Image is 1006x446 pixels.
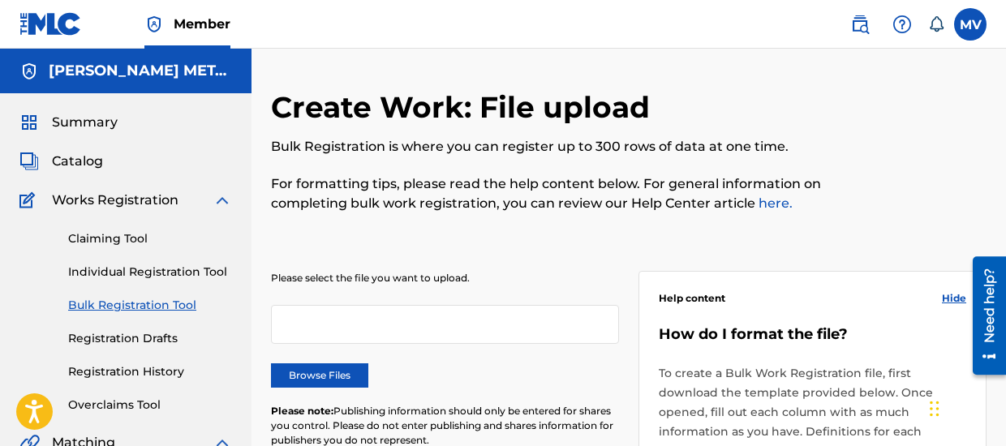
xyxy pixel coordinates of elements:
p: Bulk Registration is where you can register up to 300 rows of data at one time. [271,137,822,157]
a: Bulk Registration Tool [68,297,232,314]
div: Notifications [928,16,944,32]
img: Accounts [19,62,39,81]
img: Works Registration [19,191,41,210]
label: Browse Files [271,363,368,388]
h5: How do I format the file? [659,325,966,344]
img: Catalog [19,152,39,171]
h2: Create Work: File upload [271,89,658,126]
img: help [892,15,912,34]
img: search [850,15,870,34]
div: Drag [930,384,939,433]
img: Summary [19,113,39,132]
span: Member [174,15,230,33]
span: Works Registration [52,191,178,210]
iframe: Chat Widget [925,368,1006,446]
a: Overclaims Tool [68,397,232,414]
p: For formatting tips, please read the help content below. For general information on completing bu... [271,174,822,213]
div: User Menu [954,8,987,41]
iframe: Resource Center [961,249,1006,384]
a: Public Search [844,8,876,41]
a: Registration Drafts [68,330,232,347]
a: here. [755,195,793,211]
h5: VARNEY METAL MUSIC [49,62,232,80]
span: Summary [52,113,118,132]
a: CatalogCatalog [19,152,103,171]
img: expand [213,191,232,210]
div: Help [886,8,918,41]
span: Please note: [271,405,333,417]
img: Top Rightsholder [144,15,164,34]
a: SummarySummary [19,113,118,132]
p: Please select the file you want to upload. [271,271,619,285]
span: Hide [942,291,966,306]
a: Registration History [68,363,232,380]
span: Help content [659,291,725,306]
img: MLC Logo [19,12,82,36]
span: Catalog [52,152,103,171]
a: Individual Registration Tool [68,264,232,281]
a: Claiming Tool [68,230,232,247]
